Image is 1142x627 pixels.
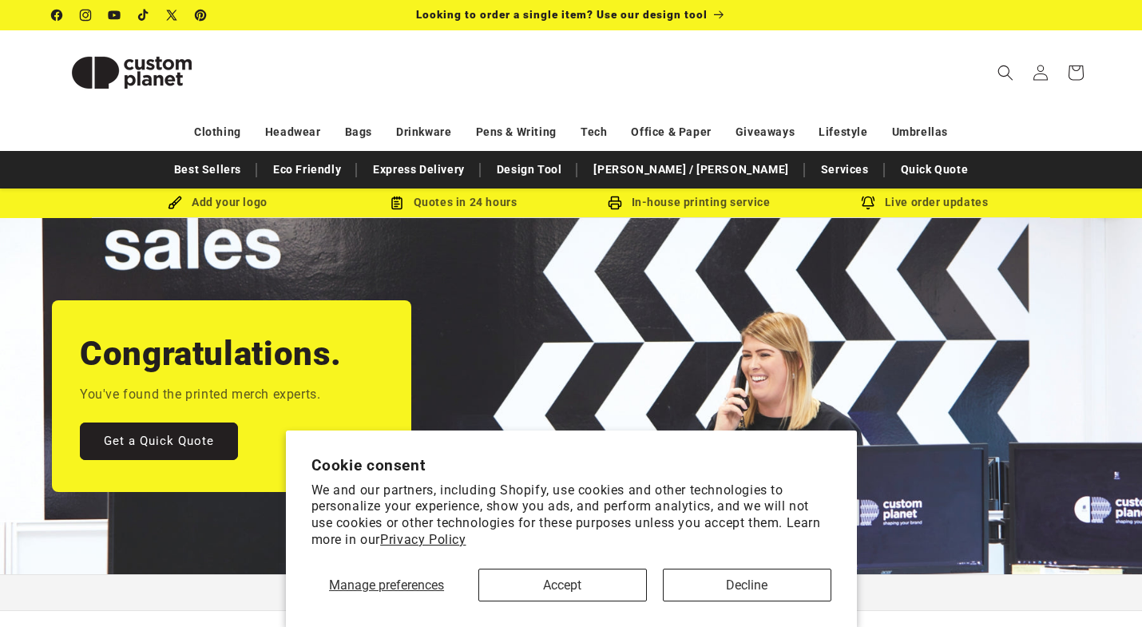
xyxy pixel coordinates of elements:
[311,482,831,549] p: We and our partners, including Shopify, use cookies and other technologies to personalize your ex...
[571,192,807,212] div: In-house printing service
[631,118,711,146] a: Office & Paper
[585,156,796,184] a: [PERSON_NAME] / [PERSON_NAME]
[52,37,212,109] img: Custom Planet
[335,192,571,212] div: Quotes in 24 hours
[581,118,607,146] a: Tech
[380,532,466,547] a: Privacy Policy
[478,569,647,601] button: Accept
[329,577,444,593] span: Manage preferences
[194,118,241,146] a: Clothing
[476,118,557,146] a: Pens & Writing
[365,156,473,184] a: Express Delivery
[608,196,622,210] img: In-house printing
[311,456,831,474] h2: Cookie consent
[80,332,342,375] h2: Congratulations.
[166,156,249,184] a: Best Sellers
[265,156,349,184] a: Eco Friendly
[311,569,462,601] button: Manage preferences
[861,196,875,210] img: Order updates
[489,156,570,184] a: Design Tool
[80,423,238,460] a: Get a Quick Quote
[663,569,831,601] button: Decline
[46,30,218,114] a: Custom Planet
[893,156,977,184] a: Quick Quote
[892,118,948,146] a: Umbrellas
[265,118,321,146] a: Headwear
[345,118,372,146] a: Bags
[736,118,795,146] a: Giveaways
[390,196,404,210] img: Order Updates Icon
[80,383,320,407] p: You've found the printed merch experts.
[416,8,708,21] span: Looking to order a single item? Use our design tool
[100,192,335,212] div: Add your logo
[819,118,867,146] a: Lifestyle
[168,196,182,210] img: Brush Icon
[988,55,1023,90] summary: Search
[807,192,1042,212] div: Live order updates
[396,118,451,146] a: Drinkware
[813,156,877,184] a: Services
